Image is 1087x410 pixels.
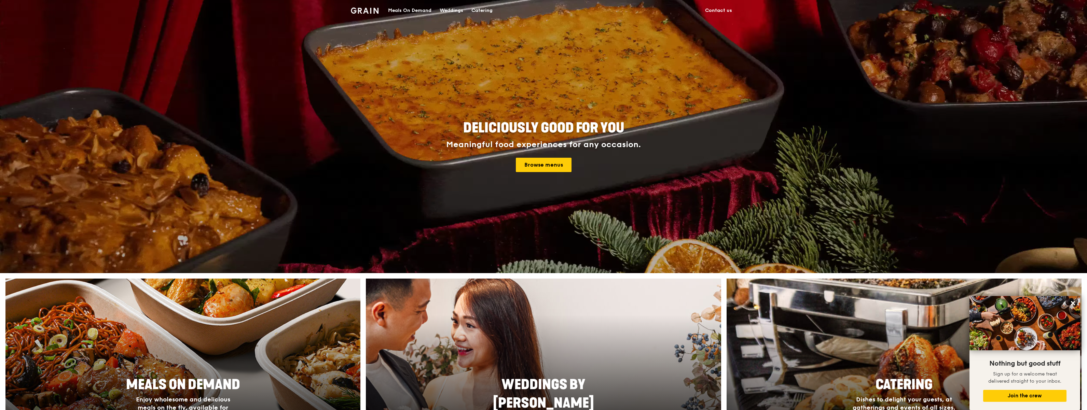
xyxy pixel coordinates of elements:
div: Weddings [440,0,463,21]
img: DSC07876-Edit02-Large.jpeg [969,296,1080,350]
div: Meaningful food experiences for any occasion. [421,140,666,150]
a: Catering [467,0,497,21]
img: Grain [351,8,379,14]
button: Join the crew [983,390,1067,402]
a: Contact us [701,0,736,21]
div: Catering [471,0,493,21]
span: Nothing but good stuff [989,359,1060,368]
span: Catering [876,377,933,393]
span: Meals On Demand [126,377,240,393]
span: Sign up for a welcome treat delivered straight to your inbox. [988,371,1061,384]
a: Browse menus [516,158,572,172]
button: Close [1068,298,1078,309]
span: Deliciously good for you [463,120,624,136]
div: Meals On Demand [388,0,431,21]
a: Weddings [436,0,467,21]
